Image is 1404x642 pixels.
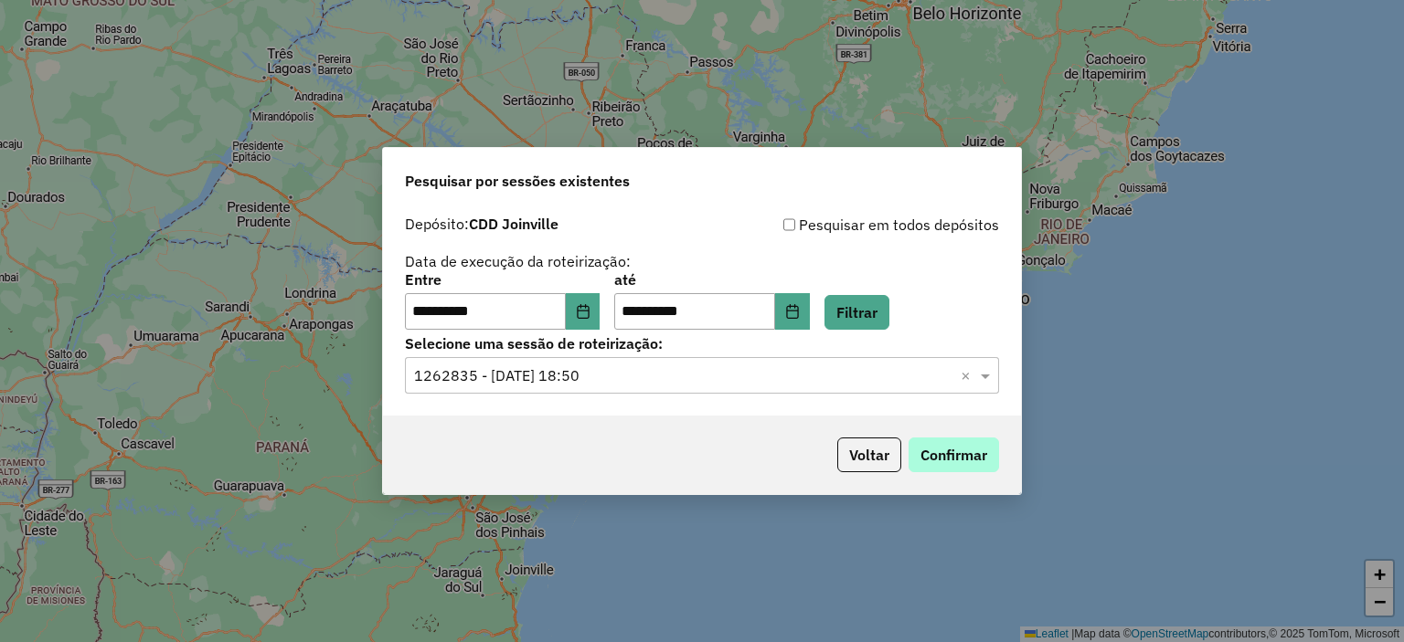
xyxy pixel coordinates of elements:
[837,437,901,472] button: Voltar
[775,293,810,330] button: Choose Date
[405,332,999,354] label: Selecione uma sessão de roteirização:
[961,364,976,386] span: Clear all
[405,213,558,235] label: Depósito:
[909,437,999,472] button: Confirmar
[824,295,889,330] button: Filtrar
[405,170,630,192] span: Pesquisar por sessões existentes
[405,250,631,272] label: Data de execução da roteirização:
[405,268,600,290] label: Entre
[702,214,999,236] div: Pesquisar em todos depósitos
[566,293,601,330] button: Choose Date
[614,268,809,290] label: até
[469,215,558,233] strong: CDD Joinville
